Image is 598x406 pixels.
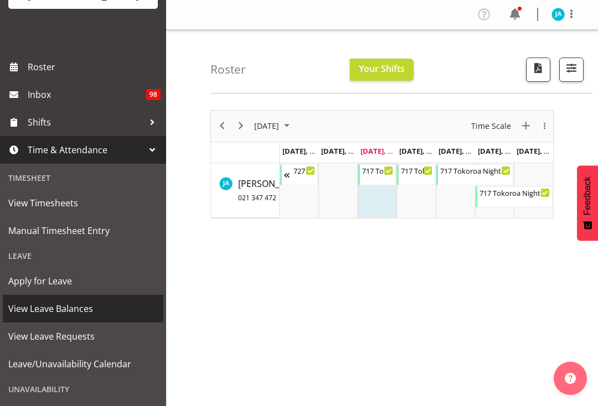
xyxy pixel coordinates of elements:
div: Timeline Week of September 17, 2025 [210,110,554,218]
div: Unavailability [3,378,163,400]
h4: Roster [210,63,246,76]
div: Jeff Anderson"s event - 717 Tokoroa Nightshift Begin From Saturday, September 20, 2025 at 4:45:00... [476,186,553,207]
span: Inbox [28,86,146,103]
button: Time Scale [470,119,513,133]
div: previous period [213,111,231,142]
span: Time Scale [470,119,512,133]
div: 727 Waharoa Nightshift [293,165,316,176]
button: Previous [215,119,230,133]
img: jeff-anderson10294.jpg [551,8,565,21]
td: Jeff Anderson resource [211,163,280,218]
span: Feedback [582,176,592,215]
span: [DATE], [DATE] [517,146,567,156]
span: Leave/Unavailability Calendar [8,356,158,372]
div: Timesheet [3,166,163,189]
button: New Event [519,119,534,133]
a: Apply for Leave [3,267,163,295]
a: Leave/Unavailability Calendar [3,350,163,378]
span: Apply for Leave [8,273,158,289]
div: overflow [535,111,553,142]
button: September 2025 [252,119,295,133]
span: Manual Timesheet Entry [8,222,158,239]
span: Time & Attendance [28,142,144,158]
span: View Timesheets [8,195,158,211]
div: Jeff Anderson"s event - 717 Tokoroa Dayshift Begin From Thursday, September 18, 2025 at 6:30:00 A... [397,164,435,185]
span: View Leave Requests [8,328,158,345]
div: 717 Tokoroa Dayshift [401,165,432,176]
span: [DATE], [DATE] [439,146,489,156]
span: [PERSON_NAME] [238,178,307,203]
button: Your Shifts [350,59,414,81]
div: 717 Tokoroa Nightshift [480,187,550,198]
span: Your Shifts [359,63,405,75]
div: September 2025 [250,111,296,142]
span: [DATE], [DATE] [360,146,411,156]
a: View Timesheets [3,189,163,217]
div: Leave [3,244,163,267]
button: Download a PDF of the roster according to the set date range. [526,58,550,82]
span: [DATE], [DATE] [321,146,372,156]
div: 717 Tokoroa Dayshift [362,165,394,176]
span: [DATE] [253,119,280,133]
span: Shifts [28,114,144,131]
img: help-xxl-2.png [565,373,576,384]
div: Jeff Anderson"s event - 717 Tokoroa Dayshift Begin From Wednesday, September 17, 2025 at 6:30:00 ... [358,164,396,185]
button: Next [234,119,249,133]
div: Jeff Anderson"s event - 717 Tokoroa Nightshift Begin From Friday, September 19, 2025 at 4:45:00 P... [436,164,513,185]
button: Feedback - Show survey [577,165,598,241]
a: [PERSON_NAME]021 347 472 [238,177,307,204]
a: Manual Timesheet Entry [3,217,163,244]
table: Timeline Week of September 17, 2025 [280,163,553,218]
a: View Leave Balances [3,295,163,322]
span: [DATE], [DATE] [399,146,450,156]
span: [DATE], [DATE] [282,146,333,156]
span: Roster [28,59,161,75]
div: 717 Tokoroa Nightshift [440,165,511,176]
span: View Leave Balances [8,300,158,317]
span: [DATE], [DATE] [478,146,528,156]
div: next period [231,111,250,142]
a: View Leave Requests [3,322,163,350]
span: 021 347 472 [238,193,276,202]
span: 98 [146,89,161,100]
div: Jeff Anderson"s event - 727 Waharoa Nightshift Begin From Sunday, September 14, 2025 at 4:45:00 P... [280,164,318,185]
button: Filter Shifts [559,58,584,82]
